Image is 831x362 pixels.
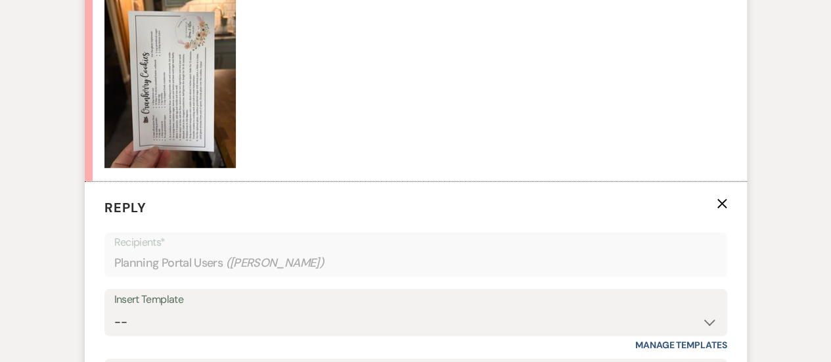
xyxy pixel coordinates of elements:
div: Insert Template [114,290,717,309]
span: ( [PERSON_NAME] ) [225,254,324,272]
div: Planning Portal Users [114,250,717,276]
span: Reply [104,199,146,216]
p: Recipients* [114,234,717,251]
a: Manage Templates [635,339,727,351]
